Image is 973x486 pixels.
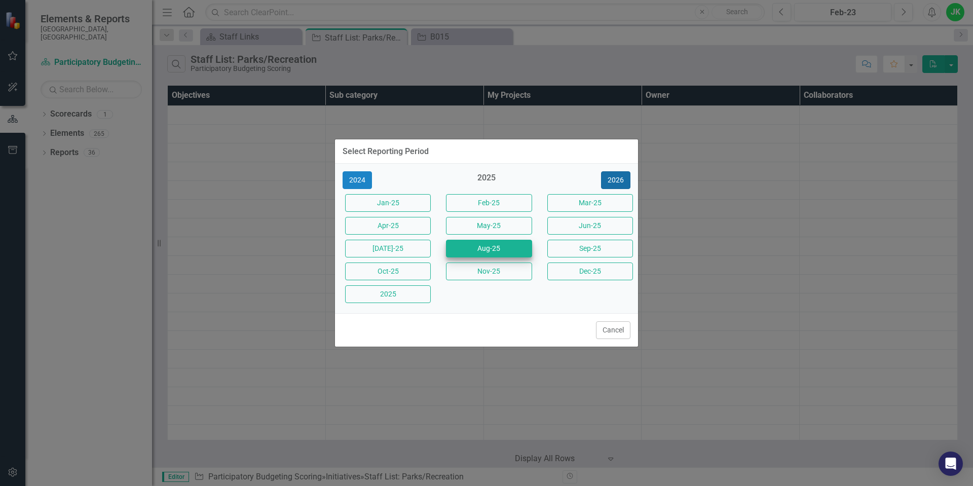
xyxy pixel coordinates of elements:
[547,263,633,280] button: Dec-25
[601,171,630,189] button: 2026
[343,171,372,189] button: 2024
[547,240,633,257] button: Sep-25
[547,217,633,235] button: Jun-25
[596,321,630,339] button: Cancel
[345,285,431,303] button: 2025
[939,452,963,476] div: Open Intercom Messenger
[345,217,431,235] button: Apr-25
[443,172,529,189] div: 2025
[446,194,532,212] button: Feb-25
[446,240,532,257] button: Aug-25
[343,147,429,156] div: Select Reporting Period
[345,240,431,257] button: [DATE]-25
[345,194,431,212] button: Jan-25
[547,194,633,212] button: Mar-25
[345,263,431,280] button: Oct-25
[446,263,532,280] button: Nov-25
[446,217,532,235] button: May-25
